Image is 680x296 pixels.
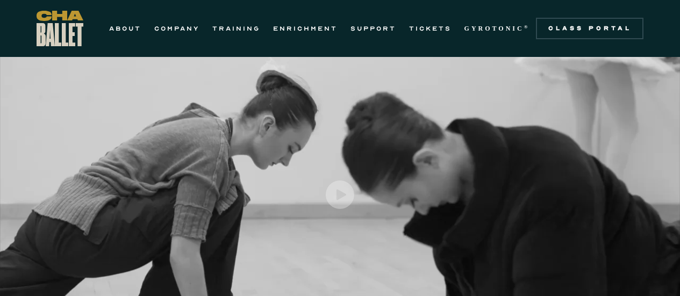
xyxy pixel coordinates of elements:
[154,22,199,35] a: COMPANY
[37,11,83,46] a: home
[464,25,524,32] strong: GYROTONIC
[212,22,260,35] a: TRAINING
[536,18,643,39] a: Class Portal
[273,22,338,35] a: ENRICHMENT
[464,22,530,35] a: GYROTONIC®
[109,22,141,35] a: ABOUT
[524,24,530,30] sup: ®
[350,22,396,35] a: SUPPORT
[409,22,452,35] a: TICKETS
[542,24,637,33] div: Class Portal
